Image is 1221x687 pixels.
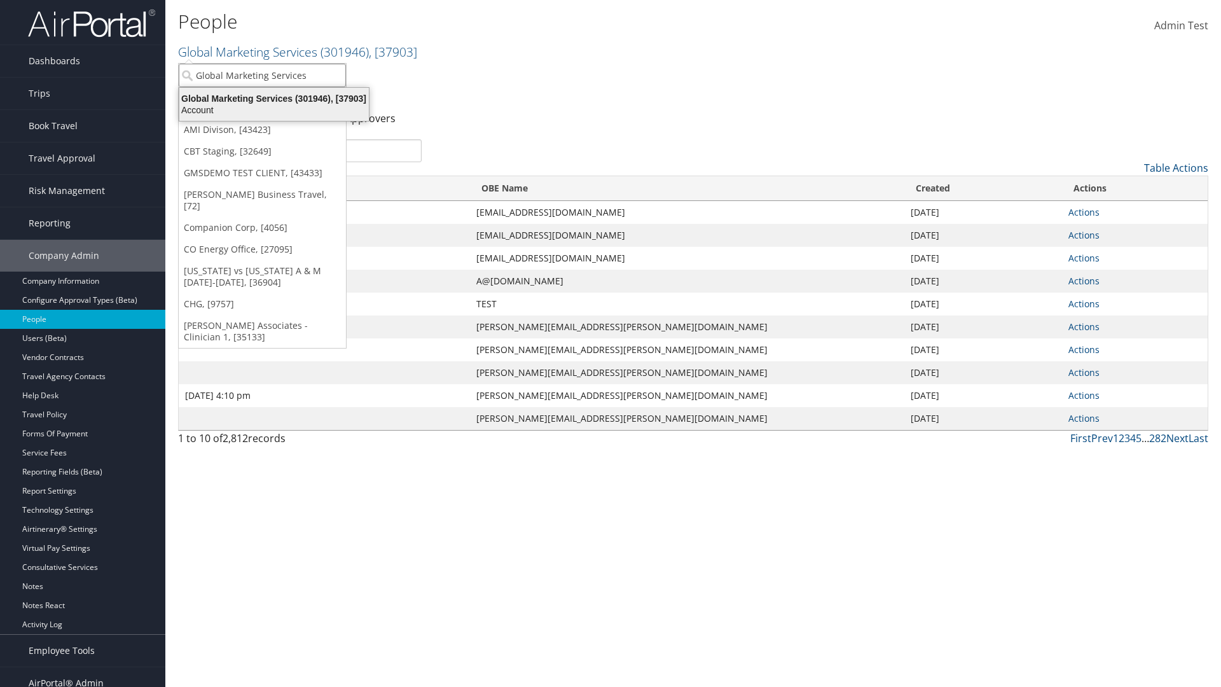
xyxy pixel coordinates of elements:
span: Travel Approval [29,142,95,174]
a: CHG, [9757] [179,293,346,315]
a: Prev [1091,431,1113,445]
td: [DATE] [904,201,1062,224]
td: [DATE] [904,247,1062,270]
a: [PERSON_NAME] Business Travel, [72] [179,184,346,217]
td: [EMAIL_ADDRESS][DOMAIN_NAME] [470,224,905,247]
td: [PERSON_NAME][EMAIL_ADDRESS][PERSON_NAME][DOMAIN_NAME] [470,338,905,361]
a: Actions [1068,343,1100,356]
span: … [1142,431,1149,445]
td: [PERSON_NAME][EMAIL_ADDRESS][PERSON_NAME][DOMAIN_NAME] [470,407,905,430]
a: GMSDEMO TEST CLIENT, [43433] [179,162,346,184]
a: Actions [1068,389,1100,401]
a: AMI Divison, [43423] [179,119,346,141]
a: Actions [1068,366,1100,378]
a: 5 [1136,431,1142,445]
a: Approvers [345,111,396,125]
a: Actions [1068,412,1100,424]
span: Dashboards [29,45,80,77]
td: [DATE] [904,361,1062,384]
div: Global Marketing Services (301946), [37903] [172,93,376,104]
span: Reporting [29,207,71,239]
a: Actions [1068,252,1100,264]
td: [DATE] [904,407,1062,430]
a: Actions [1068,229,1100,241]
a: First [1070,431,1091,445]
td: [PERSON_NAME][EMAIL_ADDRESS][PERSON_NAME][DOMAIN_NAME] [470,361,905,384]
td: [DATE] [904,270,1062,293]
td: [PERSON_NAME][EMAIL_ADDRESS][PERSON_NAME][DOMAIN_NAME] [470,384,905,407]
a: CO Energy Office, [27095] [179,239,346,260]
td: [DATE] [904,224,1062,247]
td: TEST [470,293,905,316]
span: Trips [29,78,50,109]
a: Actions [1068,298,1100,310]
td: [PERSON_NAME][EMAIL_ADDRESS][PERSON_NAME][DOMAIN_NAME] [470,316,905,338]
a: Last [1189,431,1208,445]
td: [DATE] 4:10 pm [179,384,470,407]
a: 2 [1119,431,1124,445]
a: [PERSON_NAME] Associates - Clinician 1, [35133] [179,315,346,348]
td: [EMAIL_ADDRESS][DOMAIN_NAME] [470,247,905,270]
a: CBT Staging, [32649] [179,141,346,162]
a: 4 [1130,431,1136,445]
td: [DATE] [904,293,1062,316]
a: Actions [1068,275,1100,287]
h1: People [178,8,865,35]
th: Actions [1062,176,1208,201]
span: Employee Tools [29,635,95,667]
span: , [ 37903 ] [369,43,417,60]
a: 282 [1149,431,1166,445]
a: 1 [1113,431,1119,445]
img: airportal-logo.png [28,8,155,38]
a: Actions [1068,321,1100,333]
div: Account [172,104,376,116]
a: 3 [1124,431,1130,445]
span: 2,812 [223,431,248,445]
input: Search Accounts [179,64,346,87]
a: [US_STATE] vs [US_STATE] A & M [DATE]-[DATE], [36904] [179,260,346,293]
a: Global Marketing Services [178,43,417,60]
span: Admin Test [1154,18,1208,32]
span: ( 301946 ) [321,43,369,60]
th: Created: activate to sort column ascending [904,176,1062,201]
a: Companion Corp, [4056] [179,217,346,239]
td: [DATE] [904,338,1062,361]
span: Book Travel [29,110,78,142]
td: [EMAIL_ADDRESS][DOMAIN_NAME] [470,201,905,224]
span: Company Admin [29,240,99,272]
div: 1 to 10 of records [178,431,422,452]
td: [DATE] [904,316,1062,338]
td: A@[DOMAIN_NAME] [470,270,905,293]
a: Table Actions [1144,161,1208,175]
a: Actions [1068,206,1100,218]
th: OBE Name: activate to sort column ascending [470,176,905,201]
span: Risk Management [29,175,105,207]
a: Next [1166,431,1189,445]
a: Admin Test [1154,6,1208,46]
td: [DATE] [904,384,1062,407]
